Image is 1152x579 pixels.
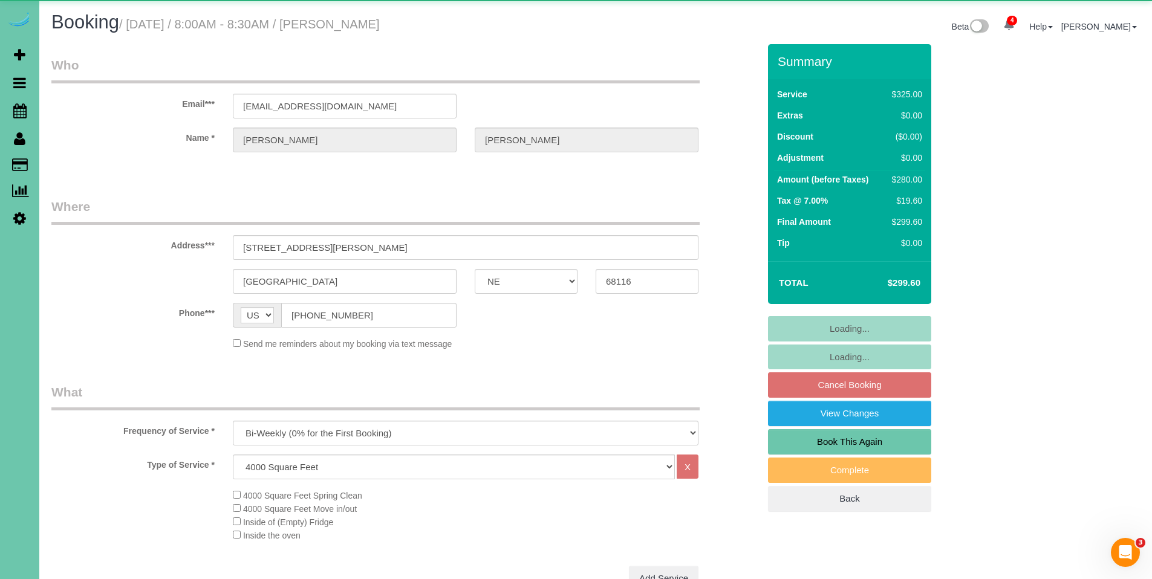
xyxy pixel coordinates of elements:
[887,109,922,121] div: $0.00
[1111,538,1140,567] iframe: Intercom live chat
[1061,22,1137,31] a: [PERSON_NAME]
[777,173,868,186] label: Amount (before Taxes)
[51,11,119,33] span: Booking
[779,277,809,288] strong: Total
[42,128,224,144] label: Name *
[42,421,224,437] label: Frequency of Service *
[768,401,931,426] a: View Changes
[778,54,925,68] h3: Summary
[887,152,922,164] div: $0.00
[119,18,380,31] small: / [DATE] / 8:00AM - 8:30AM / [PERSON_NAME]
[243,531,301,540] span: Inside the oven
[851,278,920,288] h4: $299.60
[777,88,807,100] label: Service
[768,486,931,511] a: Back
[243,504,357,514] span: 4000 Square Feet Move in/out
[887,88,922,100] div: $325.00
[887,216,922,228] div: $299.60
[243,517,333,527] span: Inside of (Empty) Fridge
[777,131,813,143] label: Discount
[777,195,828,207] label: Tax @ 7.00%
[51,383,700,410] legend: What
[887,195,922,207] div: $19.60
[777,237,790,249] label: Tip
[7,12,31,29] img: Automaid Logo
[997,12,1021,39] a: 4
[42,454,224,471] label: Type of Service *
[952,22,989,31] a: Beta
[969,19,989,35] img: New interface
[887,131,922,143] div: ($0.00)
[1029,22,1053,31] a: Help
[887,173,922,186] div: $280.00
[1136,538,1145,548] span: 3
[51,56,700,83] legend: Who
[777,109,803,121] label: Extras
[1007,16,1017,25] span: 4
[243,491,362,500] span: 4000 Square Feet Spring Clean
[777,152,824,164] label: Adjustment
[51,198,700,225] legend: Where
[777,216,831,228] label: Final Amount
[887,237,922,249] div: $0.00
[243,339,452,349] span: Send me reminders about my booking via text message
[768,429,931,454] a: Book This Again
